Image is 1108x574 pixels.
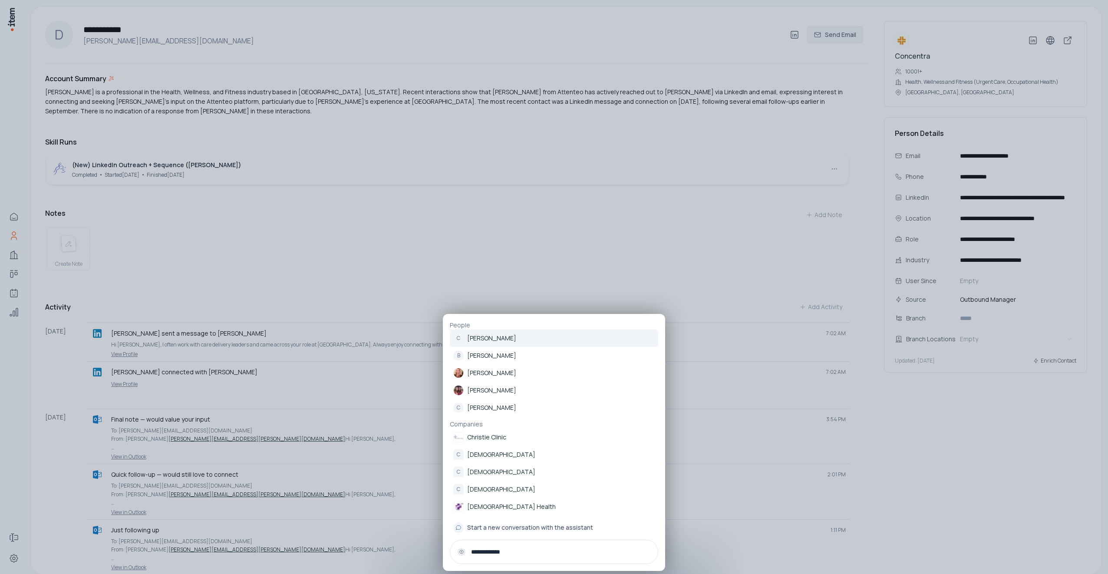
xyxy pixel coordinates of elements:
div: B [453,350,464,361]
p: [DEMOGRAPHIC_DATA] [467,485,535,494]
p: [PERSON_NAME] [467,403,516,412]
p: [PERSON_NAME] [467,369,516,377]
a: C[PERSON_NAME] [450,399,658,416]
a: C[DEMOGRAPHIC_DATA] [450,463,658,481]
a: C[PERSON_NAME] [450,330,658,347]
a: [PERSON_NAME] [450,364,658,382]
img: Christy Cruz [453,368,464,378]
p: [PERSON_NAME] [467,351,516,360]
a: C[DEMOGRAPHIC_DATA] [450,446,658,463]
a: [DEMOGRAPHIC_DATA] Health [450,498,658,515]
div: C [453,402,464,413]
div: C [453,484,464,495]
div: PeopleC[PERSON_NAME]B[PERSON_NAME]Christy Cruz[PERSON_NAME]Christy Meigs[PERSON_NAME]C[PERSON_NAM... [443,314,665,571]
p: Christie Clinic [467,433,506,442]
img: CHRISTUS Health [453,501,464,512]
p: [DEMOGRAPHIC_DATA] [467,468,535,476]
a: C[DEMOGRAPHIC_DATA] [450,481,658,498]
p: [PERSON_NAME] [467,334,516,343]
a: B[PERSON_NAME] [450,347,658,364]
span: Start a new conversation with the assistant [467,523,593,532]
p: [PERSON_NAME] [467,386,516,395]
div: C [453,333,464,343]
img: Christie Clinic [453,432,464,442]
p: People [450,321,658,330]
p: [DEMOGRAPHIC_DATA] Health [467,502,556,511]
button: Start a new conversation with the assistant [450,519,658,536]
a: Christie Clinic [450,429,658,446]
p: [DEMOGRAPHIC_DATA] [467,450,535,459]
a: [PERSON_NAME] [450,382,658,399]
div: C [453,449,464,460]
img: Christy Meigs [453,385,464,396]
div: C [453,467,464,477]
p: Companies [450,420,658,429]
